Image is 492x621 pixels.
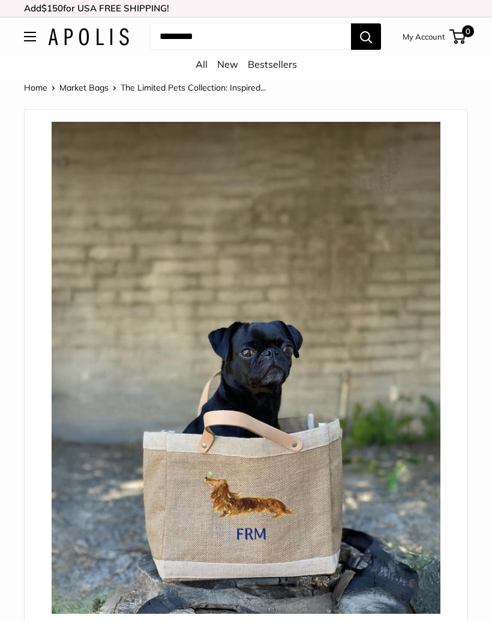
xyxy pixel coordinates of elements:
a: All [196,58,208,70]
a: New [217,58,238,70]
img: Apolis [48,28,129,46]
a: My Account [403,29,445,44]
button: Search [351,23,381,50]
input: Search... [150,23,351,50]
nav: Breadcrumb [24,80,266,95]
span: 0 [462,25,474,37]
a: Home [24,82,47,93]
a: 0 [451,29,466,44]
img: The Limited Pets Collection: Inspired by Your Best Friends [52,122,440,613]
span: $150 [41,2,63,14]
a: Market Bags [59,82,109,93]
button: Open menu [24,32,36,41]
a: Bestsellers [248,58,297,70]
span: The Limited Pets Collection: Inspired... [121,82,266,93]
